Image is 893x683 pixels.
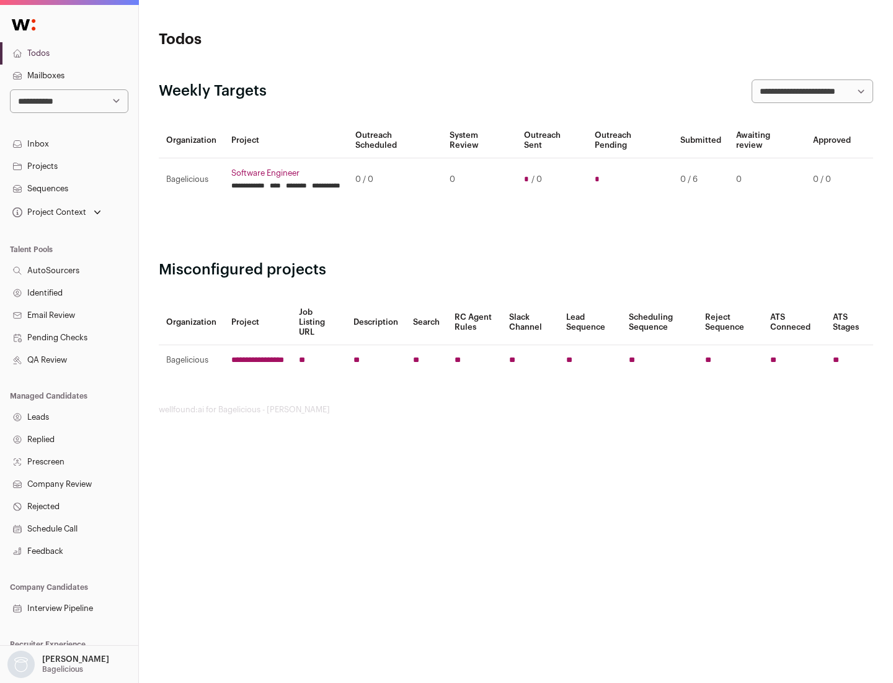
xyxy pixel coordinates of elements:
th: RC Agent Rules [447,300,501,345]
th: Approved [806,123,858,158]
td: Bagelicious [159,158,224,201]
th: Slack Channel [502,300,559,345]
td: 0 / 0 [806,158,858,201]
td: 0 [442,158,516,201]
footer: wellfound:ai for Bagelicious - [PERSON_NAME] [159,405,873,415]
a: Software Engineer [231,168,340,178]
h2: Weekly Targets [159,81,267,101]
span: / 0 [531,174,542,184]
th: Outreach Scheduled [348,123,442,158]
td: Bagelicious [159,345,224,376]
th: Submitted [673,123,729,158]
th: Outreach Sent [517,123,588,158]
th: Organization [159,300,224,345]
th: Awaiting review [729,123,806,158]
h2: Misconfigured projects [159,260,873,280]
th: Reject Sequence [698,300,763,345]
img: nopic.png [7,651,35,678]
p: Bagelicious [42,664,83,674]
button: Open dropdown [5,651,112,678]
th: Description [346,300,406,345]
th: Search [406,300,447,345]
td: 0 / 6 [673,158,729,201]
button: Open dropdown [10,204,104,221]
th: Organization [159,123,224,158]
div: Project Context [10,207,86,217]
th: ATS Conneced [763,300,825,345]
th: Lead Sequence [559,300,621,345]
th: Outreach Pending [587,123,672,158]
th: Project [224,300,291,345]
td: 0 [729,158,806,201]
th: Scheduling Sequence [621,300,698,345]
h1: Todos [159,30,397,50]
th: Project [224,123,348,158]
td: 0 / 0 [348,158,442,201]
th: System Review [442,123,516,158]
p: [PERSON_NAME] [42,654,109,664]
th: ATS Stages [825,300,873,345]
th: Job Listing URL [291,300,346,345]
img: Wellfound [5,12,42,37]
